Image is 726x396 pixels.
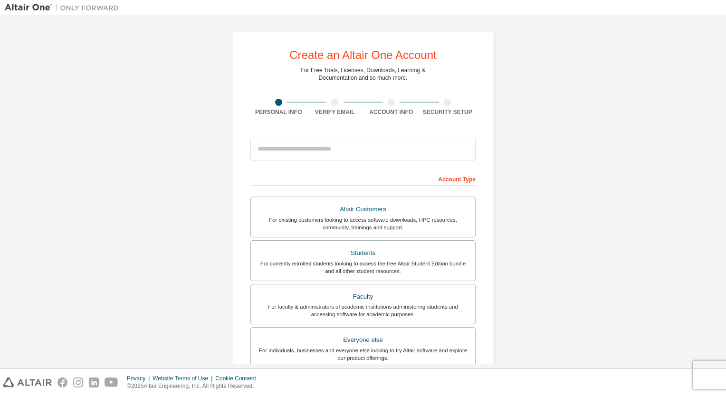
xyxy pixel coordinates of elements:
[215,375,261,382] div: Cookie Consent
[127,382,262,390] p: © 2025 Altair Engineering, Inc. All Rights Reserved.
[257,216,469,231] div: For existing customers looking to access software downloads, HPC resources, community, trainings ...
[73,377,83,387] img: instagram.svg
[420,108,476,116] div: Security Setup
[127,375,153,382] div: Privacy
[307,108,363,116] div: Verify Email
[257,260,469,275] div: For currently enrolled students looking to access the free Altair Student Edition bundle and all ...
[250,108,307,116] div: Personal Info
[5,3,124,12] img: Altair One
[153,375,215,382] div: Website Terms of Use
[89,377,99,387] img: linkedin.svg
[257,246,469,260] div: Students
[257,303,469,318] div: For faculty & administrators of academic institutions administering students and accessing softwa...
[257,203,469,216] div: Altair Customers
[105,377,118,387] img: youtube.svg
[301,66,426,82] div: For Free Trials, Licenses, Downloads, Learning & Documentation and so much more.
[363,108,420,116] div: Account Info
[289,49,437,61] div: Create an Altair One Account
[57,377,67,387] img: facebook.svg
[257,347,469,362] div: For individuals, businesses and everyone else looking to try Altair software and explore our prod...
[257,333,469,347] div: Everyone else
[3,377,52,387] img: altair_logo.svg
[257,290,469,303] div: Faculty
[250,171,476,186] div: Account Type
